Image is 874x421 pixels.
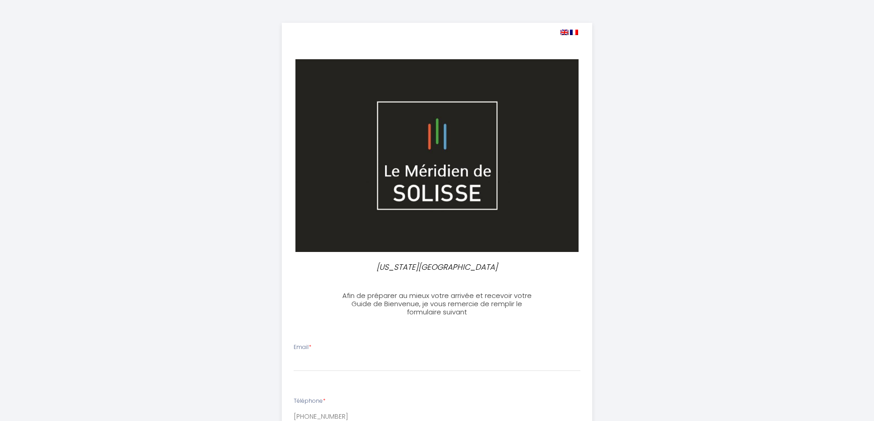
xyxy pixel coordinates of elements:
[294,397,325,406] label: Téléphone
[560,30,569,35] img: en.png
[335,292,538,316] h3: Afin de préparer au mieux votre arrivée et recevoir votre Guide de Bienvenue, je vous remercie de...
[570,30,578,35] img: fr.png
[340,261,534,273] p: [US_STATE][GEOGRAPHIC_DATA]
[294,343,311,352] label: Email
